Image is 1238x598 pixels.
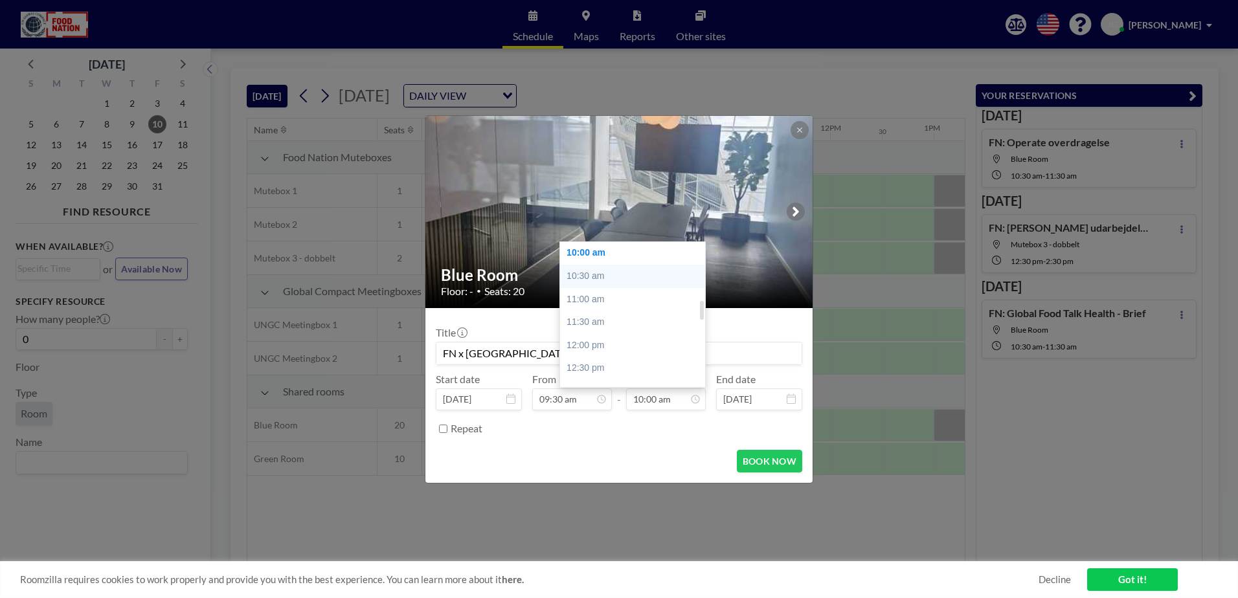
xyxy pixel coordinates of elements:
label: From [532,373,556,386]
h2: Blue Room [441,265,798,285]
a: Got it! [1087,568,1178,591]
span: Floor: - [441,285,473,298]
label: Repeat [451,422,482,435]
button: BOOK NOW [737,450,802,472]
span: • [477,286,481,296]
label: Title [436,326,466,339]
a: Decline [1039,573,1071,586]
div: 10:00 am [560,241,712,265]
span: Seats: 20 [484,285,524,298]
label: End date [716,373,756,386]
div: 11:00 am [560,288,712,311]
label: Start date [436,373,480,386]
div: 12:30 pm [560,357,712,380]
div: 10:30 am [560,265,712,288]
input: June's reservation [436,342,802,364]
div: 11:30 am [560,311,712,334]
div: 12:00 pm [560,334,712,357]
div: 01:00 pm [560,380,712,403]
span: Roomzilla requires cookies to work properly and provide you with the best experience. You can lea... [20,573,1039,586]
span: - [617,377,621,406]
a: here. [502,573,524,585]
